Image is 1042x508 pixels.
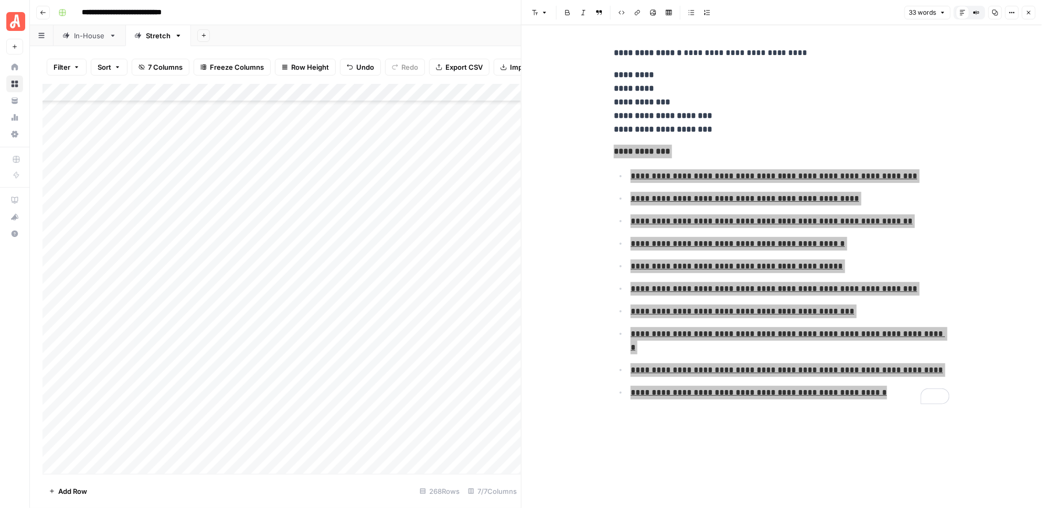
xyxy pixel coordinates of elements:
span: 33 words [909,8,937,17]
button: Workspace: Angi [6,8,23,35]
a: Settings [6,126,23,143]
button: What's new? [6,209,23,225]
a: Your Data [6,92,23,109]
button: Filter [47,59,87,75]
a: Usage [6,109,23,126]
div: In-House [74,30,105,41]
button: Help + Support [6,225,23,242]
button: Freeze Columns [194,59,271,75]
div: 7/7 Columns [464,483,521,500]
button: Sort [91,59,127,75]
div: 268 Rows [416,483,464,500]
span: Freeze Columns [210,62,264,72]
div: What's new? [7,209,23,225]
button: 7 Columns [132,59,189,75]
button: Add Row [42,483,93,500]
button: Redo [385,59,425,75]
span: Redo [401,62,418,72]
a: Browse [6,75,23,92]
a: Stretch [125,25,191,46]
button: Export CSV [429,59,490,75]
span: Import CSV [510,62,548,72]
span: Sort [98,62,111,72]
span: Export CSV [445,62,483,72]
span: 7 Columns [148,62,183,72]
a: AirOps Academy [6,192,23,209]
button: 33 words [905,6,951,19]
span: Undo [356,62,374,72]
span: Add Row [58,486,87,496]
button: Import CSV [494,59,555,75]
img: Angi Logo [6,12,25,31]
button: Row Height [275,59,336,75]
span: Row Height [291,62,329,72]
div: Stretch [146,30,171,41]
div: To enrich screen reader interactions, please activate Accessibility in Grammarly extension settings [608,42,956,408]
a: Home [6,59,23,75]
a: In-House [54,25,125,46]
span: Filter [54,62,70,72]
button: Undo [340,59,381,75]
